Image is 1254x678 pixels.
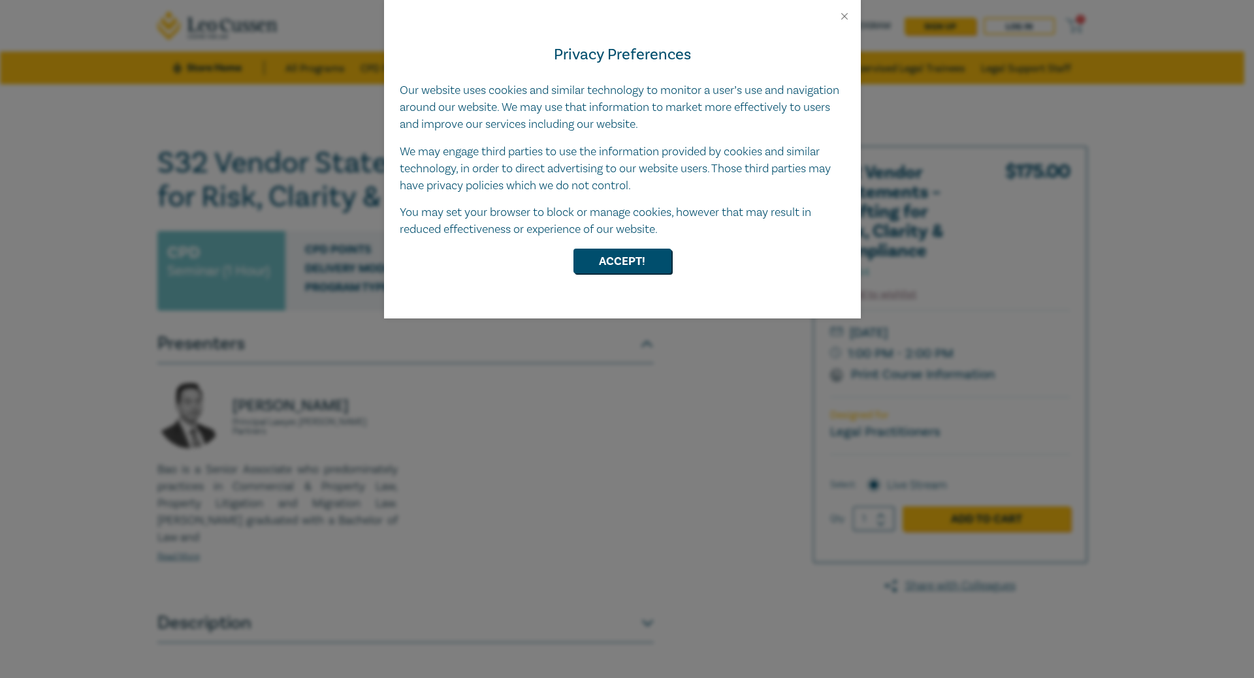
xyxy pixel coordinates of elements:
button: Accept! [573,249,671,273]
p: You may set your browser to block or manage cookies, however that may result in reduced effective... [400,204,845,238]
p: Our website uses cookies and similar technology to monitor a user’s use and navigation around our... [400,82,845,133]
p: We may engage third parties to use the information provided by cookies and similar technology, in... [400,144,845,194]
button: Close [839,10,850,22]
h4: Privacy Preferences [400,43,845,67]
